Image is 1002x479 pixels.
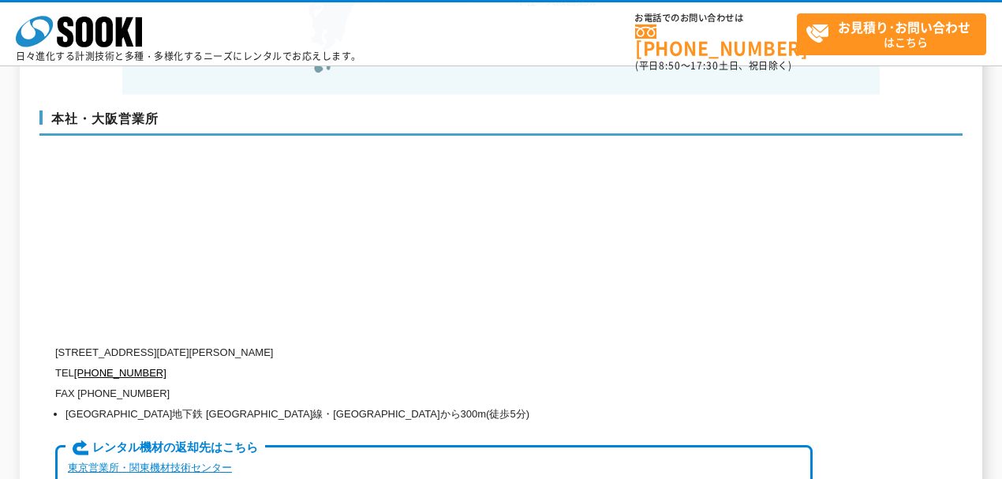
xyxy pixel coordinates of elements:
[635,24,797,57] a: [PHONE_NUMBER]
[635,58,791,73] span: (平日 ～ 土日、祝日除く)
[659,58,681,73] span: 8:50
[55,384,813,404] p: FAX [PHONE_NUMBER]
[838,17,970,36] strong: お見積り･お問い合わせ
[65,440,265,457] span: レンタル機材の返却先はこちら
[797,13,986,55] a: お見積り･お問い合わせはこちら
[690,58,719,73] span: 17:30
[74,367,166,379] a: [PHONE_NUMBER]
[635,13,797,23] span: お電話でのお問い合わせは
[16,51,361,61] p: 日々進化する計測技術と多種・多様化するニーズにレンタルでお応えします。
[68,462,232,473] a: 東京営業所・関東機材技術センター
[806,14,985,54] span: はこちら
[39,110,963,136] h3: 本社・大阪営業所
[55,342,813,363] p: [STREET_ADDRESS][DATE][PERSON_NAME]
[65,404,813,425] li: [GEOGRAPHIC_DATA]地下鉄 [GEOGRAPHIC_DATA]線・[GEOGRAPHIC_DATA]から300m(徒歩5分)
[55,363,813,384] p: TEL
